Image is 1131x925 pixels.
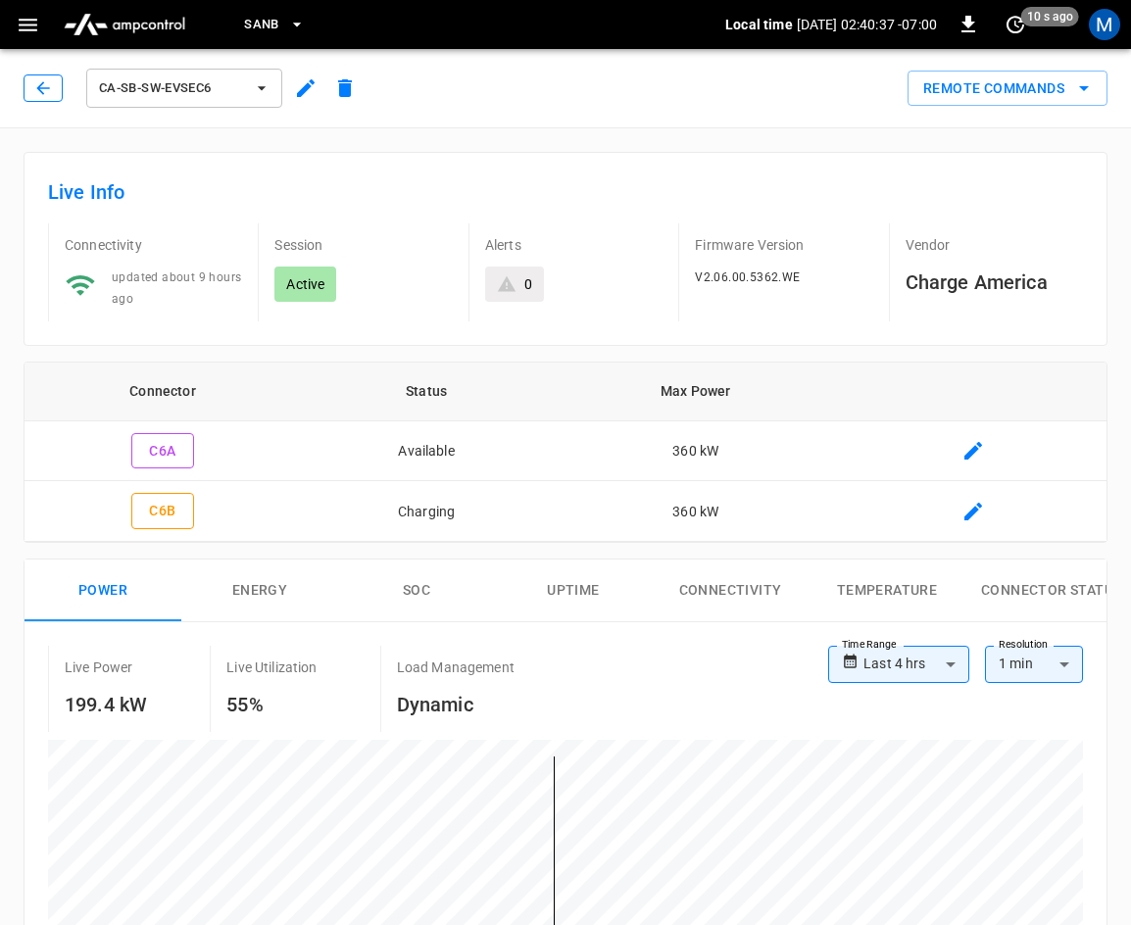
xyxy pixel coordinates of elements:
[495,560,652,622] button: Uptime
[274,235,452,255] p: Session
[397,689,515,720] h6: Dynamic
[906,267,1083,298] h6: Charge America
[301,363,552,421] th: Status
[301,481,552,542] td: Charging
[908,71,1107,107] button: Remote Commands
[236,6,313,44] button: SanB
[25,363,1106,542] table: connector table
[286,274,324,294] p: Active
[65,235,242,255] p: Connectivity
[999,637,1048,653] label: Resolution
[652,560,809,622] button: Connectivity
[65,689,147,720] h6: 199.4 kW
[552,481,839,542] td: 360 kW
[908,71,1107,107] div: remote commands options
[1000,9,1031,40] button: set refresh interval
[25,363,301,421] th: Connector
[1089,9,1120,40] div: profile-icon
[65,657,133,677] p: Live Power
[797,15,937,34] p: [DATE] 02:40:37 -07:00
[695,270,800,284] span: V2.06.00.5362.WE
[244,14,279,36] span: SanB
[809,560,965,622] button: Temperature
[226,657,317,677] p: Live Utilization
[1021,7,1079,26] span: 10 s ago
[301,421,552,482] td: Available
[863,646,969,683] div: Last 4 hrs
[842,637,897,653] label: Time Range
[181,560,338,622] button: Energy
[906,235,1083,255] p: Vendor
[524,274,532,294] div: 0
[695,235,872,255] p: Firmware Version
[226,689,317,720] h6: 55%
[485,235,663,255] p: Alerts
[99,77,244,100] span: ca-sb-sw-evseC6
[985,646,1083,683] div: 1 min
[552,363,839,421] th: Max Power
[131,493,194,529] button: C6B
[48,176,1083,208] h6: Live Info
[86,69,282,108] button: ca-sb-sw-evseC6
[725,15,793,34] p: Local time
[397,657,515,677] p: Load Management
[25,560,181,622] button: Power
[552,421,839,482] td: 360 kW
[338,560,495,622] button: SOC
[131,433,194,469] button: C6A
[112,270,241,306] span: updated about 9 hours ago
[56,6,193,43] img: ampcontrol.io logo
